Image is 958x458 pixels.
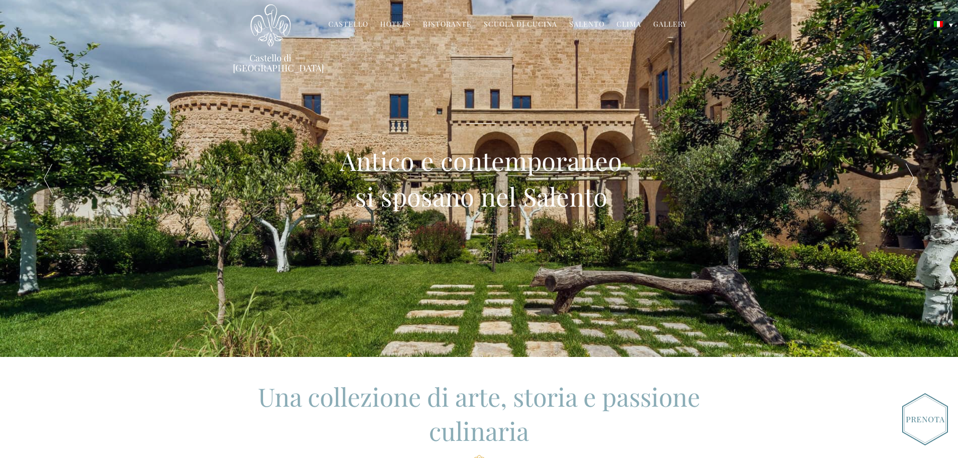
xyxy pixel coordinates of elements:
h2: Antico e contemporaneo si sposano nel Salento [340,143,622,214]
a: Salento [569,19,604,31]
img: Castello di Ugento [250,4,291,47]
a: Castello di [GEOGRAPHIC_DATA] [233,53,308,73]
img: Italiano [934,21,943,27]
a: Scuola di Cucina [484,19,557,31]
span: Una collezione di arte, storia e passione culinaria [258,380,700,447]
a: Clima [617,19,641,31]
a: Castello [328,19,368,31]
a: Ristorante [423,19,472,31]
a: Hotels [380,19,411,31]
a: Gallery [653,19,687,31]
img: Book_Button_Italian.png [902,393,948,445]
